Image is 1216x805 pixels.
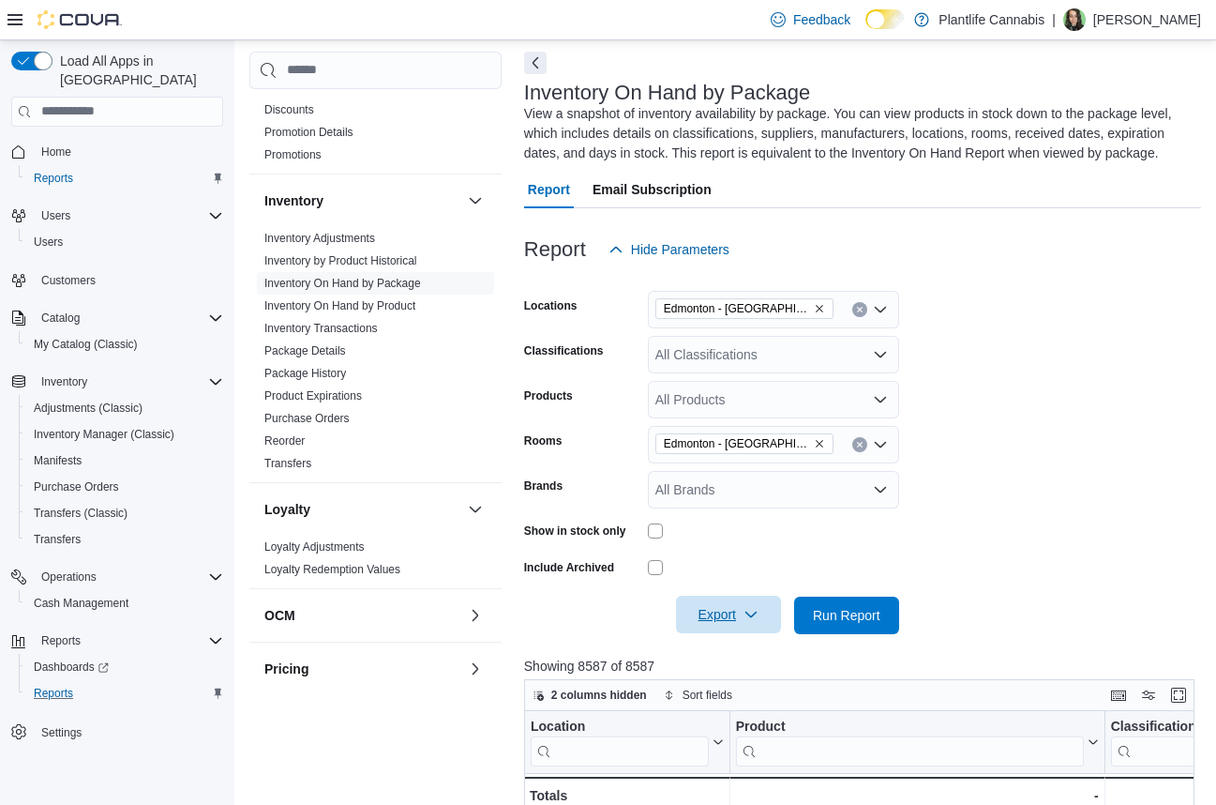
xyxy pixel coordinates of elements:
span: Edmonton - Harvest Pointe [655,298,833,319]
button: Next [524,52,547,74]
span: Inventory Manager (Classic) [34,427,174,442]
div: View a snapshot of inventory availability by package. You can view products in stock down to the ... [524,104,1192,163]
p: | [1052,8,1056,31]
button: Keyboard shortcuts [1107,684,1130,706]
span: Promotion Details [264,125,353,140]
h3: Loyalty [264,500,310,519]
button: Cash Management [19,590,231,616]
button: OCM [464,604,487,627]
span: Home [41,144,71,159]
span: Purchase Orders [264,411,350,426]
h3: Report [524,238,586,261]
button: Remove Edmonton - Harvest Pointe from selection in this group [814,303,825,314]
button: Transfers [19,526,231,553]
a: Loyalty Redemption Values [264,563,400,576]
button: Reports [4,628,231,654]
span: Inventory On Hand by Package [264,276,421,291]
span: Sort fields [683,688,732,703]
button: Loyalty [264,500,460,519]
span: Product Expirations [264,388,362,403]
button: Reports [34,630,88,652]
button: Inventory Manager (Classic) [19,421,231,448]
button: Manifests [19,448,231,474]
a: Inventory by Product Historical [264,254,417,267]
span: Customers [34,268,223,292]
span: Inventory by Product Historical [264,253,417,268]
button: 2 columns hidden [525,684,654,706]
button: Users [4,203,231,229]
div: Product [735,718,1083,736]
button: Inventory [34,371,95,393]
img: Cova [38,10,122,29]
a: Users [26,231,70,253]
label: Brands [524,478,563,494]
button: Open list of options [873,482,888,497]
button: Users [19,229,231,255]
h3: Pricing [264,660,308,678]
span: Users [34,205,223,227]
span: Email Subscription [593,171,712,208]
span: Reports [41,633,81,648]
div: Location [531,718,709,766]
span: Reports [34,686,73,701]
span: Operations [41,570,97,585]
span: Transfers [34,532,81,547]
span: My Catalog (Classic) [26,333,223,356]
span: Inventory [34,371,223,393]
span: Edmonton - [GEOGRAPHIC_DATA] [664,299,810,318]
span: Reports [34,171,73,186]
span: Inventory [41,374,87,389]
button: Open list of options [873,347,888,362]
span: Package History [264,366,346,381]
label: Products [524,388,573,403]
a: Reports [26,167,81,190]
a: Promotions [264,148,322,161]
span: Package Details [264,343,346,358]
span: Transfers (Classic) [34,506,128,521]
button: Run Report [794,597,899,634]
span: Reports [26,682,223,705]
a: Transfers [26,528,88,551]
span: Reports [26,167,223,190]
span: Adjustments (Classic) [34,401,143,416]
a: Dashboards [26,656,116,678]
button: Display options [1137,684,1160,706]
a: Inventory On Hand by Product [264,299,415,312]
button: Pricing [464,658,487,680]
button: Home [4,138,231,165]
span: My Catalog (Classic) [34,337,138,352]
span: Transfers (Classic) [26,502,223,524]
button: Adjustments (Classic) [19,395,231,421]
a: Transfers [264,457,311,470]
span: Edmonton - [GEOGRAPHIC_DATA] - Sales Floor [664,434,810,453]
span: Users [26,231,223,253]
button: Transfers (Classic) [19,500,231,526]
span: Adjustments (Classic) [26,397,223,419]
span: Loyalty Adjustments [264,539,365,554]
div: Inventory [249,227,502,482]
label: Classifications [524,343,604,358]
button: My Catalog (Classic) [19,331,231,357]
button: Reports [19,680,231,706]
button: OCM [264,606,460,625]
div: Product [735,718,1083,766]
a: Promotion Details [264,126,353,139]
nav: Complex example [11,130,223,795]
button: Location [531,718,724,766]
a: Feedback [763,1,858,38]
span: Loyalty Redemption Values [264,562,400,577]
button: Remove Edmonton - Harvest Pointe - Sales Floor from selection in this group [814,438,825,449]
p: Plantlife Cannabis [938,8,1044,31]
a: Dashboards [19,654,231,680]
a: Package Details [264,344,346,357]
p: Showing 8587 of 8587 [524,657,1201,676]
h3: OCM [264,606,295,625]
a: My Catalog (Classic) [26,333,145,356]
button: Catalog [4,305,231,331]
span: Purchase Orders [26,476,223,498]
span: Inventory On Hand by Product [264,298,415,313]
a: Purchase Orders [264,412,350,425]
p: [PERSON_NAME] [1093,8,1201,31]
span: Catalog [41,311,80,326]
label: Include Archived [524,560,614,575]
